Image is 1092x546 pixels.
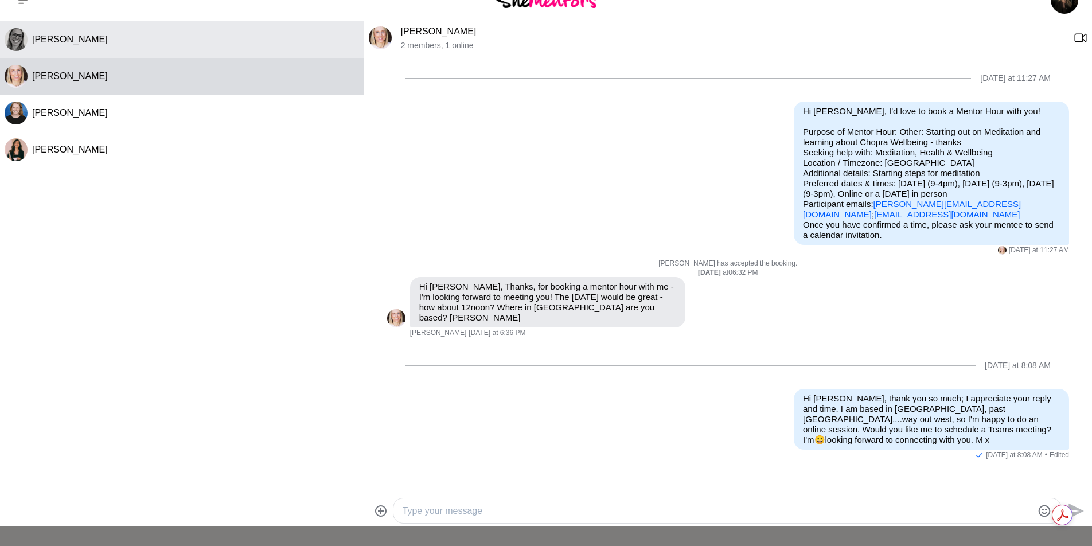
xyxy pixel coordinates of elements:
span: [PERSON_NAME] [410,329,467,338]
time: 2025-09-01T01:27:04.379Z [1009,246,1069,255]
time: 2025-09-01T08:36:21.103Z [469,329,525,338]
img: H [5,102,28,124]
p: Hi [PERSON_NAME], Thanks, for booking a mentor hour with me - I'm looking forward to meeting you!... [419,282,676,323]
div: [DATE] at 11:27 AM [980,73,1051,83]
span: [PERSON_NAME] [32,108,108,118]
span: [PERSON_NAME] [32,145,108,154]
a: [PERSON_NAME][EMAIL_ADDRESS][DOMAIN_NAME] [803,199,1021,219]
span: Edited [1045,451,1069,460]
p: Purpose of Mentor Hour: Other: Starting out on Meditation and learning about Chopra Wellbeing - t... [803,127,1060,220]
div: Emily Burnham [5,65,28,88]
img: M [5,138,28,161]
img: E [369,26,392,49]
img: E [998,246,1007,255]
div: Emily Burnham [998,246,1007,255]
textarea: Type your message [403,504,1032,518]
span: 😀 [814,435,825,444]
div: Emily Burnham [387,309,405,327]
img: C [5,28,28,51]
p: 2 members , 1 online [401,41,1064,50]
img: E [387,309,405,327]
div: Mariana Queiroz [5,138,28,161]
div: Charlie Clarke [5,28,28,51]
strong: [DATE] [698,268,723,276]
a: [PERSON_NAME] [401,26,477,36]
img: E [5,65,28,88]
button: Send [1062,498,1087,524]
a: [EMAIL_ADDRESS][DOMAIN_NAME] [874,209,1020,219]
button: Emoji picker [1038,504,1051,518]
p: Hi [PERSON_NAME], I'd love to book a Mentor Hour with you! [803,106,1060,116]
div: Hannah Legge [5,102,28,124]
p: Once you have confirmed a time, please ask your mentee to send a calendar invitation. [803,220,1060,240]
p: [PERSON_NAME] has accepted the booking. [387,259,1069,268]
div: Emily Burnham [369,26,392,49]
span: [PERSON_NAME] [32,71,108,81]
div: at 06:32 PM [387,268,1069,278]
p: Hi [PERSON_NAME], thank you so much; I appreciate your reply and time. I am based in [GEOGRAPHIC_... [803,393,1060,445]
span: [PERSON_NAME] [32,34,108,44]
div: [DATE] at 8:08 AM [985,361,1051,370]
time: 2025-09-01T22:08:00.945Z [986,451,1042,460]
